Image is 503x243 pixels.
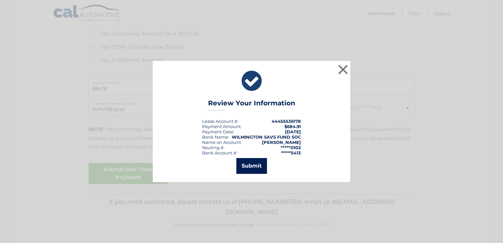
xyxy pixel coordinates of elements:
[208,99,295,111] h3: Review Your Information
[285,129,301,134] span: [DATE]
[202,140,242,145] div: Name on Account:
[262,140,301,145] strong: [PERSON_NAME]
[202,134,229,140] div: Bank Name:
[272,119,301,124] strong: 44455536178
[232,134,301,140] strong: WILMINGTON SAVS FUND SOC
[202,145,225,150] div: Routing #:
[202,129,234,134] div: :
[202,119,238,124] div: Lease Account #:
[284,124,301,129] span: $684.91
[202,150,237,155] div: Bank Account #:
[202,129,233,134] span: Payment Date
[236,158,267,174] button: Submit
[202,124,242,129] div: Payment Amount:
[336,63,350,76] button: ×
